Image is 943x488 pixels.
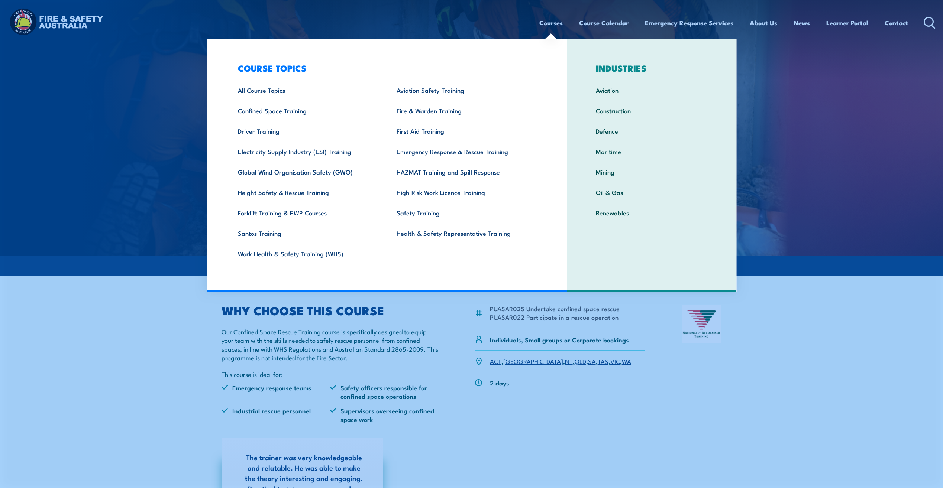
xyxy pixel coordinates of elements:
li: PUASAR025 Undertake confined space rescue [490,304,620,313]
a: Santos Training [226,223,385,243]
a: Maritime [584,141,719,162]
a: VIC [610,357,620,365]
a: Driver Training [226,121,385,141]
a: HAZMAT Training and Spill Response [385,162,544,182]
li: Emergency response teams [222,383,330,401]
h2: WHY CHOOSE THIS COURSE [222,305,439,315]
a: Forklift Training & EWP Courses [226,202,385,223]
a: About Us [750,13,777,33]
a: ACT [490,357,501,365]
a: Renewables [584,202,719,223]
a: Courses [539,13,563,33]
a: News [794,13,810,33]
a: Course Calendar [579,13,629,33]
p: 2 days [490,378,509,387]
a: Safety Training [385,202,544,223]
a: Mining [584,162,719,182]
p: , , , , , , , [490,357,631,365]
a: Contact [885,13,908,33]
a: Fire & Warden Training [385,100,544,121]
p: This course is ideal for: [222,370,439,378]
a: TAS [598,357,608,365]
a: Defence [584,121,719,141]
h3: INDUSTRIES [584,63,719,73]
a: High Risk Work Licence Training [385,182,544,202]
a: Emergency Response Services [645,13,733,33]
a: Confined Space Training [226,100,385,121]
p: Our Confined Space Rescue Training course is specifically designed to equip your team with the sk... [222,327,439,362]
a: First Aid Training [385,121,544,141]
li: PUASAR022 Participate in a rescue operation [490,313,620,321]
a: All Course Topics [226,80,385,100]
a: [GEOGRAPHIC_DATA] [503,357,563,365]
a: NT [565,357,573,365]
p: Individuals, Small groups or Corporate bookings [490,335,629,344]
a: SA [588,357,596,365]
a: Height Safety & Rescue Training [226,182,385,202]
a: Construction [584,100,719,121]
a: Global Wind Organisation Safety (GWO) [226,162,385,182]
li: Safety officers responsible for confined space operations [330,383,438,401]
h3: COURSE TOPICS [226,63,544,73]
li: Supervisors overseeing confined space work [330,406,438,424]
a: Emergency Response & Rescue Training [385,141,544,162]
a: Learner Portal [826,13,868,33]
a: Aviation Safety Training [385,80,544,100]
a: Health & Safety Representative Training [385,223,544,243]
a: Aviation [584,80,719,100]
a: Work Health & Safety Training (WHS) [226,243,385,264]
a: QLD [575,357,586,365]
img: Nationally Recognised Training logo. [682,305,722,343]
a: Oil & Gas [584,182,719,202]
a: WA [622,357,631,365]
li: Industrial rescue personnel [222,406,330,424]
a: Electricity Supply Industry (ESI) Training [226,141,385,162]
